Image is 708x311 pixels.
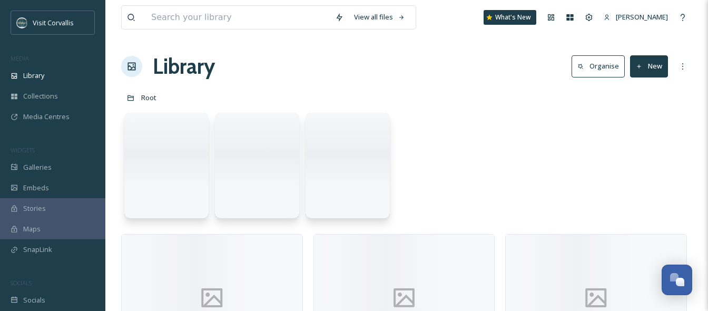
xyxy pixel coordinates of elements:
button: Open Chat [662,265,692,295]
a: Organise [572,55,630,77]
span: Root [141,93,156,102]
img: visit-corvallis-badge-dark-blue-orange%281%29.png [17,17,27,28]
a: Library [153,51,215,82]
span: Library [23,71,44,81]
input: Search your library [146,6,330,29]
span: [PERSON_NAME] [616,12,668,22]
span: WIDGETS [11,146,35,154]
button: New [630,55,668,77]
a: View all files [349,7,410,27]
a: [PERSON_NAME] [598,7,673,27]
span: Galleries [23,162,52,172]
span: MEDIA [11,54,29,62]
span: Maps [23,224,41,234]
span: Stories [23,203,46,213]
span: Media Centres [23,112,70,122]
span: Collections [23,91,58,101]
span: SOCIALS [11,279,32,287]
span: Socials [23,295,45,305]
a: Root [141,91,156,104]
span: SnapLink [23,245,52,255]
span: Visit Corvallis [33,18,74,27]
a: What's New [484,10,536,25]
span: Embeds [23,183,49,193]
button: Organise [572,55,625,77]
